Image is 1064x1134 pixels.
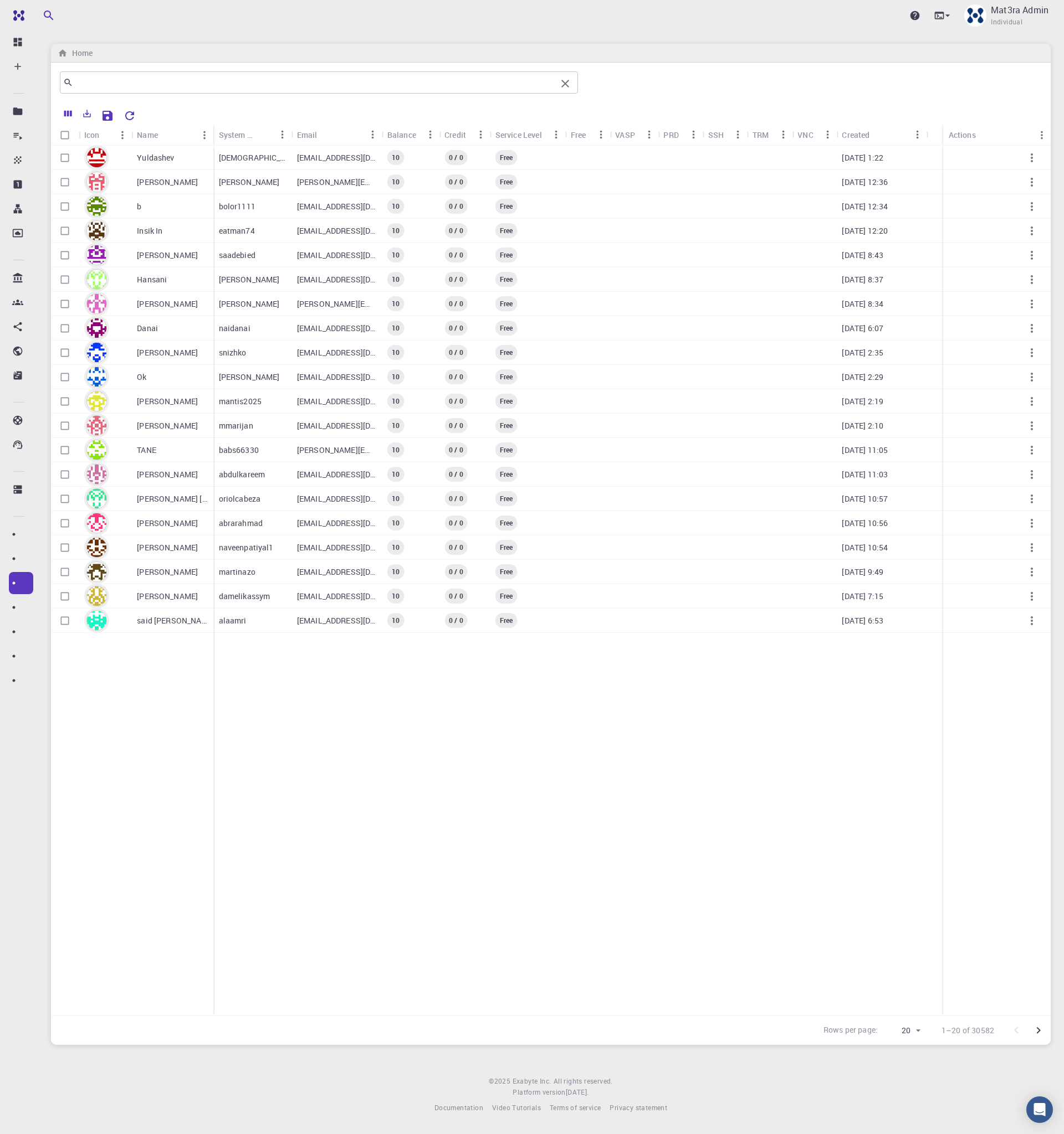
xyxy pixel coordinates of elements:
[842,445,888,456] p: [DATE] 11:05
[387,421,404,430] span: 10
[219,347,247,358] p: snizhko
[382,124,439,146] div: Balance
[387,250,404,260] span: 10
[842,469,888,480] p: [DATE] 11:03
[439,124,490,146] div: Credit
[495,296,518,311] div: Current Service Level
[495,564,518,579] div: Current Service Level
[444,250,468,260] span: 0 / 0
[513,1076,551,1085] span: Exabyte Inc.
[495,442,518,457] div: Current Service Level
[219,518,263,529] p: abrarahmad
[86,488,107,509] img: avatar
[842,518,888,529] p: [DATE] 10:56
[297,591,376,602] p: [EMAIL_ADDRESS][DOMAIN_NAME]
[387,177,404,187] span: 10
[131,124,213,146] div: Name
[213,124,291,146] div: System Name
[387,153,404,162] span: 10
[219,323,250,334] p: naidanai
[495,467,518,482] div: Current Service Level
[84,124,100,146] div: Icon
[472,126,490,143] button: Menu
[86,561,107,582] img: avatar
[137,420,198,431] p: [PERSON_NAME]
[387,470,404,479] span: 10
[492,1103,541,1112] span: Video Tutorials
[495,345,518,360] div: Current Service Level
[219,177,280,188] p: [PERSON_NAME]
[444,567,468,576] span: 0 / 0
[137,250,198,261] p: [PERSON_NAME]
[495,321,518,336] div: Current Service Level
[86,415,107,436] img: avatar
[137,347,198,358] p: [PERSON_NAME]
[554,1076,613,1087] span: All rights reserved.
[991,3,1048,17] p: Mat3ra Admin
[297,445,376,456] p: [PERSON_NAME][EMAIL_ADDRESS][DOMAIN_NAME]
[842,323,883,334] p: [DATE] 6:07
[842,225,888,236] p: [DATE] 12:20
[565,124,610,146] div: Free
[86,586,107,606] img: avatar
[943,124,1051,146] div: Actions
[137,274,167,285] p: Hansani
[86,342,107,363] img: avatar
[297,124,318,146] div: Email
[991,17,1022,28] span: Individual
[842,274,883,285] p: [DATE] 8:37
[495,540,518,555] div: Current Service Level
[729,126,747,143] button: Menu
[842,396,883,407] p: [DATE] 2:19
[495,516,518,530] div: Current Service Level
[86,269,107,290] img: avatar
[387,543,404,552] span: 10
[566,1087,589,1098] a: [DATE].
[158,126,176,144] button: Sort
[444,494,468,503] span: 0 / 0
[86,440,107,460] img: avatar
[297,493,376,504] p: [EMAIL_ADDRESS][DOMAIN_NAME]
[495,470,518,479] span: Free
[219,250,255,261] p: saadebied
[842,493,888,504] p: [DATE] 10:57
[566,1087,589,1096] span: [DATE] .
[495,275,518,284] span: Free
[421,126,439,143] button: Menu
[550,1103,601,1112] span: Terms of service
[219,124,256,146] div: System Name
[797,124,813,146] div: VNC
[96,105,119,127] button: Save Explorer Settings
[495,418,518,433] div: Current Service Level
[949,124,976,146] div: Actions
[297,152,376,163] p: [EMAIL_ADDRESS][DOMAIN_NAME]
[297,372,376,383] p: [EMAIL_ADDRESS][DOMAIN_NAME]
[256,126,274,143] button: Sort
[495,199,518,214] div: Current Service Level
[495,491,518,506] div: Current Service Level
[137,518,198,529] p: [PERSON_NAME]
[823,1024,878,1037] p: Rows per page:
[86,172,107,192] img: avatar
[495,202,518,211] span: Free
[137,445,156,456] p: TANE
[444,177,468,187] span: 0 / 0
[592,126,610,143] button: Menu
[387,616,404,625] span: 10
[297,177,376,188] p: [PERSON_NAME][EMAIL_ADDRESS][DOMAIN_NAME]
[842,298,883,310] p: [DATE] 8:34
[444,323,468,333] span: 0 / 0
[86,513,107,533] img: avatar
[86,245,107,265] img: avatar
[387,124,416,146] div: Balance
[387,518,404,528] span: 10
[640,126,658,143] button: Menu
[86,464,107,484] img: avatar
[685,126,703,143] button: Menu
[23,8,63,18] span: Support
[444,543,468,552] span: 0 / 0
[297,201,376,212] p: [EMAIL_ADDRESS][DOMAIN_NAME]
[444,348,468,357] span: 0 / 0
[219,420,253,431] p: mmarijan
[842,591,883,602] p: [DATE] 7:15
